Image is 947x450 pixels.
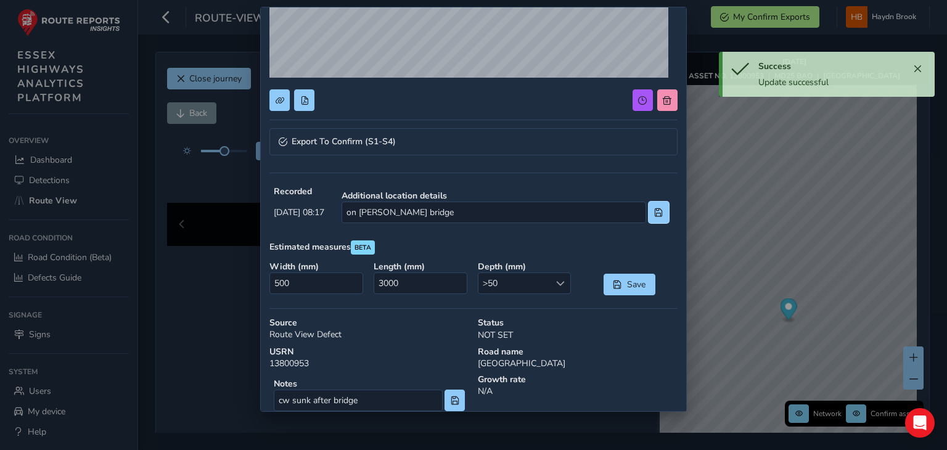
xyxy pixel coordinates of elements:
strong: Source [269,317,469,329]
div: Update successful [758,76,909,88]
strong: Recorded [274,186,324,197]
strong: Width ( mm ) [269,261,365,272]
a: Expand [269,128,677,155]
span: Save [626,279,646,290]
strong: Road name [478,346,678,358]
strong: Notes [274,378,465,390]
span: Export To Confirm (S1-S4) [292,137,396,146]
div: 13800953 [265,342,473,374]
p: NOT SET [478,329,678,342]
div: N/A [473,369,682,420]
div: [GEOGRAPHIC_DATA] [473,342,682,374]
span: >50 [478,273,550,293]
strong: Status [478,317,678,329]
strong: Estimated measures [269,241,351,253]
div: Route View Defect [265,313,473,346]
strong: Growth rate [478,374,678,385]
strong: USRN [269,346,469,358]
button: Close [909,60,926,78]
span: BETA [355,243,371,253]
strong: Length ( mm ) [374,261,469,272]
div: Open Intercom Messenger [905,408,935,438]
span: Success [758,60,791,72]
span: [DATE] 08:17 [274,207,324,218]
button: Save [604,274,655,295]
strong: Depth ( mm ) [478,261,573,272]
strong: Additional location details [342,190,668,202]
